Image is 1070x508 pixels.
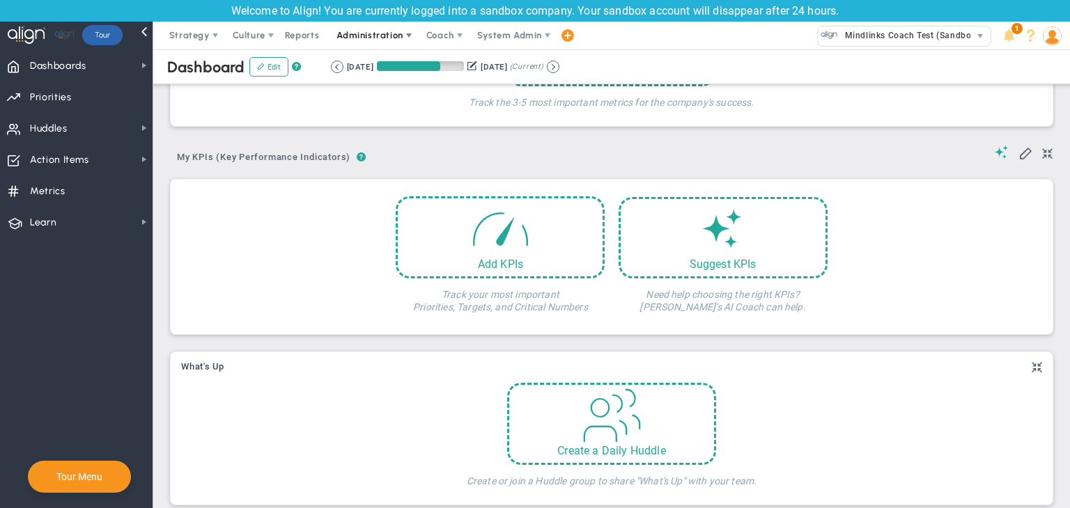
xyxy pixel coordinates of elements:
span: Strategy [169,30,210,40]
div: Create a Daily Huddle [509,444,714,457]
span: Administration [336,30,403,40]
span: Huddles [30,114,68,143]
span: 1 [1011,23,1023,34]
button: What's Up [181,362,224,373]
span: What's Up [181,362,224,372]
h4: Track your most important Priorities, Targets, and Critical Numbers [396,278,605,313]
img: 64089.Person.photo [1043,26,1062,45]
span: Reports [278,22,327,49]
img: 33500.Company.photo [821,26,838,44]
span: Coach [426,30,454,40]
span: Dashboard [167,58,245,77]
h4: Create or join a Huddle group to share "What's Up" with your team. [467,465,757,487]
li: Help & Frequently Asked Questions (FAQ) [1020,22,1041,49]
span: (Current) [510,61,543,73]
button: Edit [249,57,288,77]
button: My KPIs (Key Performance Indicators) [171,146,357,170]
div: [DATE] [347,61,373,73]
div: Period Progress: 73% Day 66 of 90 with 24 remaining. [377,61,464,71]
span: Edit My KPIs [1018,145,1032,159]
span: System Admin [477,30,542,40]
span: Priorities [30,83,72,112]
span: My KPIs (Key Performance Indicators) [171,146,357,168]
div: [DATE] [481,61,507,73]
div: Add KPIs [398,257,603,271]
span: Mindlinks Coach Test (Sandbox) [838,26,979,45]
button: Go to previous period [331,61,343,73]
h4: Track the 3-5 most important metrics for the company's success. [469,86,754,109]
li: Announcements [998,22,1020,49]
span: Learn [30,208,56,237]
span: Suggestions (AI Feature) [995,145,1009,159]
button: Go to next period [547,61,559,73]
span: Metrics [30,177,65,206]
div: Suggest KPIs [621,257,825,271]
span: Dashboards [30,51,86,81]
span: select [970,26,991,46]
h4: Need help choosing the right KPIs? [PERSON_NAME]'s AI Coach can help. [619,278,828,313]
span: Action Items [30,145,89,175]
button: Tour Menu [52,470,107,483]
span: Culture [233,30,265,40]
